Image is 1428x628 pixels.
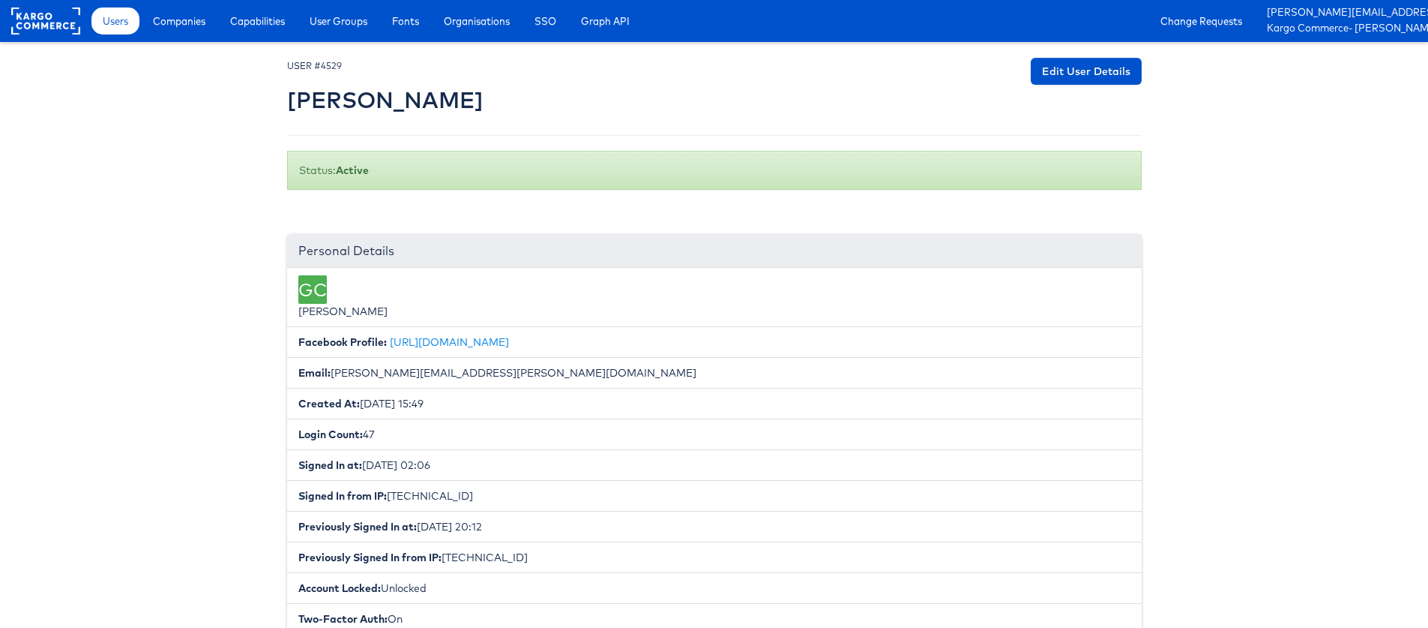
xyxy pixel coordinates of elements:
span: Fonts [392,14,419,29]
a: Kargo Commerce- [PERSON_NAME] [1267,21,1417,37]
small: USER #4529 [287,60,342,71]
b: Previously Signed In at: [298,520,417,533]
b: Account Locked: [298,581,381,595]
a: [URL][DOMAIN_NAME] [390,335,509,349]
a: Capabilities [219,8,296,35]
li: Unlocked [287,572,1142,604]
b: Signed In from IP: [298,489,387,503]
b: Previously Signed In from IP: [298,551,442,564]
a: Users [91,8,139,35]
a: Change Requests [1149,8,1253,35]
li: 47 [287,419,1142,450]
span: Graph API [581,14,630,29]
a: SSO [523,8,567,35]
b: Created At: [298,397,360,410]
b: Email: [298,366,331,380]
span: Capabilities [230,14,285,29]
b: Facebook Profile: [298,335,387,349]
li: [TECHNICAL_ID] [287,542,1142,573]
a: [PERSON_NAME][EMAIL_ADDRESS][PERSON_NAME][DOMAIN_NAME] [1267,5,1417,21]
span: SSO [534,14,556,29]
b: Two-Factor Auth: [298,612,388,626]
div: GC [298,275,327,304]
b: Signed In at: [298,458,362,472]
b: Active [336,164,369,177]
span: User Groups [310,14,367,29]
a: Edit User Details [1031,58,1142,85]
a: Fonts [381,8,430,35]
a: User Groups [298,8,379,35]
div: Status: [287,151,1142,190]
li: [DATE] 20:12 [287,511,1142,542]
li: [DATE] 15:49 [287,388,1142,419]
div: Personal Details [287,235,1142,268]
a: Organisations [433,8,521,35]
li: [TECHNICAL_ID] [287,480,1142,512]
li: [PERSON_NAME] [287,268,1142,327]
b: Login Count: [298,428,363,441]
h2: [PERSON_NAME] [287,88,483,113]
span: Companies [153,14,205,29]
li: [PERSON_NAME][EMAIL_ADDRESS][PERSON_NAME][DOMAIN_NAME] [287,357,1142,389]
a: Companies [142,8,217,35]
li: [DATE] 02:06 [287,449,1142,481]
span: Organisations [444,14,510,29]
span: Users [103,14,128,29]
a: Graph API [570,8,641,35]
